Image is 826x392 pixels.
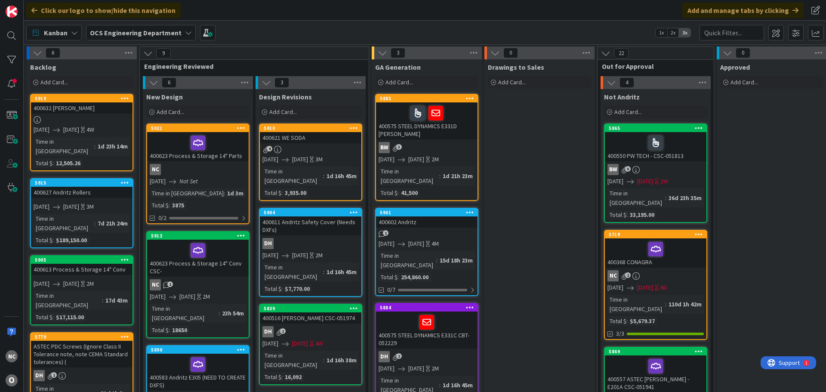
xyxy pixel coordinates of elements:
[31,256,133,264] div: 5905
[35,334,133,340] div: 5779
[376,102,478,139] div: 400575 STEEL DYNAMICS E331D [PERSON_NAME]
[379,188,398,198] div: Total $
[315,251,323,260] div: 2M
[264,210,361,216] div: 5904
[379,272,398,282] div: Total $
[34,137,94,156] div: Time in [GEOGRAPHIC_DATA]
[283,372,304,382] div: 16,092
[220,309,246,318] div: 23h 54m
[46,48,60,58] span: 6
[281,188,283,198] span: :
[383,230,388,236] span: 1
[376,95,478,139] div: 5885400575 STEEL DYNAMICS E331D [PERSON_NAME]
[34,279,49,288] span: [DATE]
[656,28,667,37] span: 1x
[283,188,308,198] div: 3,935.00
[679,28,690,37] span: 3x
[376,304,478,349] div: 5884400575 STEEL DYNAMICS E331C CBT-052229
[179,292,195,301] span: [DATE]
[6,6,18,18] img: Visit kanbanzone.com
[260,305,361,312] div: 5839
[315,155,323,164] div: 3M
[260,124,361,132] div: 5910
[179,177,198,185] i: Not Set
[605,124,706,132] div: 5865
[157,108,184,116] span: Add Card...
[34,312,52,322] div: Total $
[147,346,249,391] div: 5890400583 Andritz E305 (NEED TO CREATE DXFS)
[262,167,323,185] div: Time in [GEOGRAPHIC_DATA]
[619,77,634,88] span: 4
[150,164,161,175] div: NC
[6,350,18,362] div: NC
[260,124,361,143] div: 5910400621 WE SODA
[607,188,665,207] div: Time in [GEOGRAPHIC_DATA]
[147,132,249,161] div: 400623 Process & Storage 14" Parts
[259,304,362,385] a: 5839400516 [PERSON_NAME] CSC-051974DH[DATE][DATE]4WTime in [GEOGRAPHIC_DATA]:1d 16h 38mTotal $:16...
[34,125,49,134] span: [DATE]
[203,292,210,301] div: 2M
[376,209,478,216] div: 5901
[224,188,225,198] span: :
[605,164,706,175] div: BW
[31,333,133,341] div: 5779
[259,208,362,297] a: 5904400611 Andritz Safety Cover (Needs DXFs)DH[DATE][DATE]2MTime in [GEOGRAPHIC_DATA]:1d 16h 45mT...
[147,232,249,240] div: 5913
[31,179,133,187] div: 5915
[323,355,324,365] span: :
[607,270,619,281] div: NC
[259,123,362,201] a: 5910400621 WE SODA[DATE][DATE]3MTime in [GEOGRAPHIC_DATA]:1d 16h 45mTotal $:3,935.00
[439,380,441,390] span: :
[283,284,312,293] div: $7,770.00
[730,78,758,86] span: Add Card...
[262,351,323,370] div: Time in [GEOGRAPHIC_DATA]
[150,177,166,186] span: [DATE]
[31,333,133,367] div: 5779ASTEC PDC Screws (Ignore Class II Tolerance note, note CEMA Standard tolerances) (
[637,283,653,292] span: [DATE]
[665,193,666,203] span: :
[30,63,56,71] span: Backlog
[94,142,96,151] span: :
[660,283,667,292] div: 6D
[31,256,133,275] div: 5905400613 Process & Storage 14" Conv
[379,351,390,362] div: DH
[158,213,166,222] span: 0/2
[26,3,181,18] div: Click our logo to show/hide this navigation
[40,78,68,86] span: Add Card...
[151,125,249,131] div: 5921
[503,48,518,58] span: 0
[380,305,478,311] div: 5884
[31,264,133,275] div: 400613 Process & Storage 14" Conv
[31,102,133,114] div: 400632 [PERSON_NAME]
[379,142,390,153] div: BW
[614,48,629,59] span: 22
[146,231,250,338] a: 5913400623 Process & Storage 14" Conv CSC-NC[DATE][DATE]2MTime in [GEOGRAPHIC_DATA]:23h 54mTotal ...
[31,95,133,114] div: 5919400632 [PERSON_NAME]
[225,188,246,198] div: 1d 3m
[52,312,54,322] span: :
[269,108,297,116] span: Add Card...
[262,284,281,293] div: Total $
[31,187,133,198] div: 400627 Andritz Rollers
[660,177,668,186] div: 2W
[260,312,361,324] div: 400516 [PERSON_NAME] CSC-051974
[441,171,475,181] div: 1d 21h 23m
[439,171,441,181] span: :
[262,238,274,249] div: DH
[379,239,395,248] span: [DATE]
[264,125,361,131] div: 5910
[262,251,278,260] span: [DATE]
[625,166,631,172] span: 5
[628,316,657,326] div: $5,679.37
[280,328,286,334] span: 1
[604,123,707,223] a: 5865400550 PW TECH - CSC-051813BW[DATE][DATE]2WTime in [GEOGRAPHIC_DATA]:36d 23h 35mTotal $:33,19...
[379,251,436,270] div: Time in [GEOGRAPHIC_DATA]
[102,296,103,305] span: :
[376,351,478,362] div: DH
[375,63,421,71] span: GA Generation
[607,177,623,186] span: [DATE]
[260,209,361,235] div: 5904400611 Andritz Safety Cover (Needs DXFs)
[151,347,249,353] div: 5890
[264,306,361,312] div: 5839
[616,329,624,338] span: 3/3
